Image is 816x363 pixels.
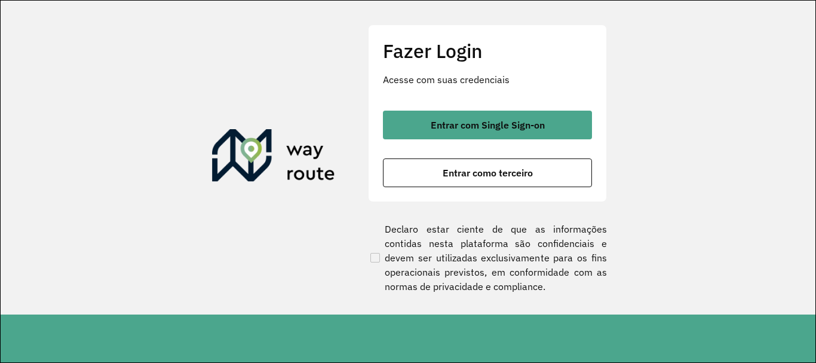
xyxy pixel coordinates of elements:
p: Acesse com suas credenciais [383,72,592,87]
label: Declaro estar ciente de que as informações contidas nesta plataforma são confidenciais e devem se... [368,222,607,294]
span: Entrar com Single Sign-on [431,120,545,130]
img: Roteirizador AmbevTech [212,129,335,187]
button: button [383,111,592,139]
h2: Fazer Login [383,39,592,62]
span: Entrar como terceiro [443,168,533,178]
button: button [383,158,592,187]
